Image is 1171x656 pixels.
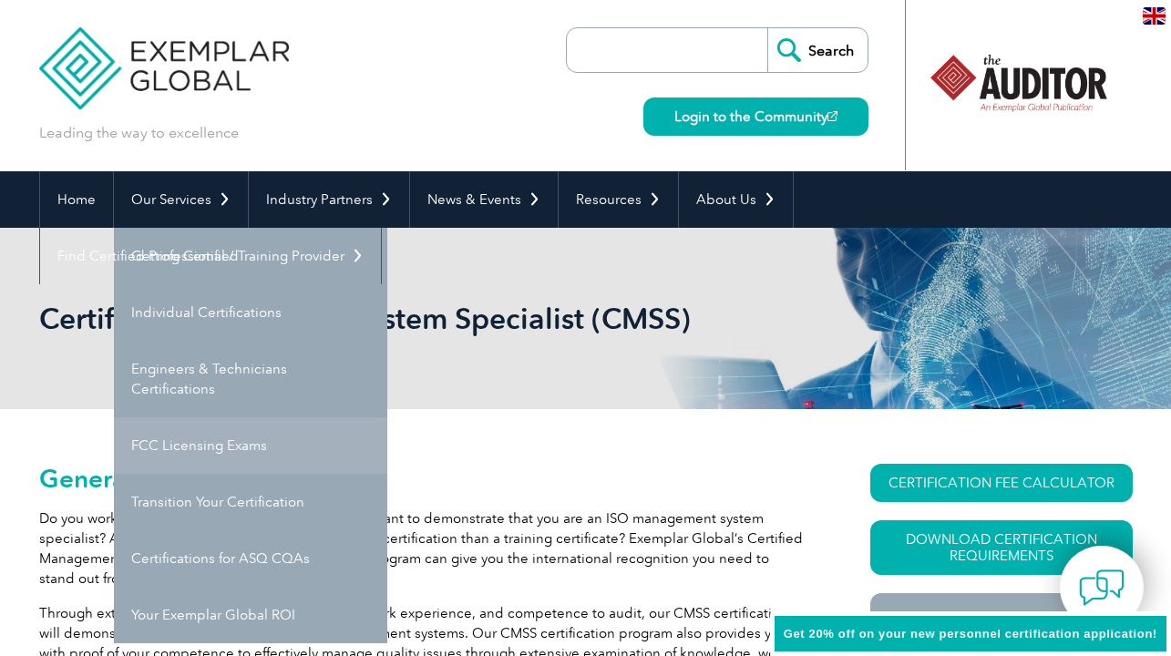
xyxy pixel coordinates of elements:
[679,171,793,228] a: About Us
[784,627,1157,641] span: Get 20% off on your new personnel certification application!
[559,171,678,228] a: Resources
[39,301,739,336] h1: Certified Management System Specialist (CMSS)
[410,171,558,228] a: News & Events
[114,284,387,341] a: Individual Certifications
[114,587,387,643] a: Your Exemplar Global ROI
[249,171,409,228] a: Industry Partners
[1143,7,1166,25] img: en
[870,464,1133,502] a: CERTIFICATION FEE CALCULATOR
[767,28,868,72] input: Search
[39,464,805,493] h2: General Overview
[114,417,387,474] a: FCC Licensing Exams
[114,474,387,530] a: Transition Your Certification
[827,111,837,121] img: open_square.png
[1079,565,1125,610] img: contact-chat.png
[643,97,868,136] a: Login to the Community
[40,171,113,228] a: Home
[40,228,381,284] a: Find Certified Professional / Training Provider
[114,171,248,228] a: Our Services
[114,530,387,587] a: Certifications for ASQ CQAs
[39,123,239,143] p: Leading the way to excellence
[870,520,1133,575] a: Download Certification Requirements
[39,508,805,589] p: Do you work with ISO management systems? Do you want to demonstrate that you are an ISO managemen...
[114,341,387,417] a: Engineers & Technicians Certifications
